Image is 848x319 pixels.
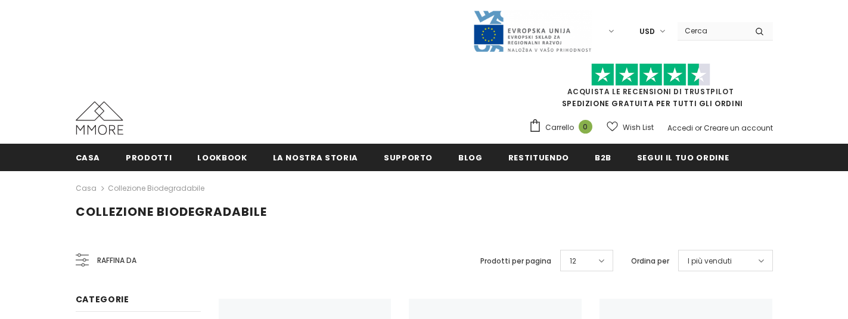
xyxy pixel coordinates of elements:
span: Categorie [76,293,129,305]
span: Lookbook [197,152,247,163]
span: Segui il tuo ordine [637,152,729,163]
span: I più venduti [688,255,732,267]
a: Casa [76,144,101,171]
a: Blog [458,144,483,171]
a: Carrello 0 [529,119,598,137]
span: Prodotti [126,152,172,163]
span: Carrello [545,122,574,134]
span: Casa [76,152,101,163]
span: or [695,123,702,133]
a: Creare un account [704,123,773,133]
a: Lookbook [197,144,247,171]
img: Fidati di Pilot Stars [591,63,710,86]
a: Accedi [667,123,693,133]
a: Acquista le recensioni di TrustPilot [567,86,734,97]
label: Ordina per [631,255,669,267]
span: Collezione biodegradabile [76,203,267,220]
label: Prodotti per pagina [480,255,551,267]
span: La nostra storia [273,152,358,163]
img: Javni Razpis [473,10,592,53]
span: USD [639,26,655,38]
a: Javni Razpis [473,26,592,36]
a: Restituendo [508,144,569,171]
a: La nostra storia [273,144,358,171]
a: B2B [595,144,611,171]
span: 12 [570,255,576,267]
img: Casi MMORE [76,101,123,135]
a: Prodotti [126,144,172,171]
a: Wish List [607,117,654,138]
span: supporto [384,152,433,163]
span: 0 [579,120,592,134]
span: B2B [595,152,611,163]
span: Blog [458,152,483,163]
span: Raffina da [97,254,136,267]
span: Wish List [623,122,654,134]
span: SPEDIZIONE GRATUITA PER TUTTI GLI ORDINI [529,69,773,109]
a: Casa [76,181,97,196]
span: Restituendo [508,152,569,163]
input: Search Site [678,22,746,39]
a: Segui il tuo ordine [637,144,729,171]
a: supporto [384,144,433,171]
a: Collezione biodegradabile [108,183,204,193]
